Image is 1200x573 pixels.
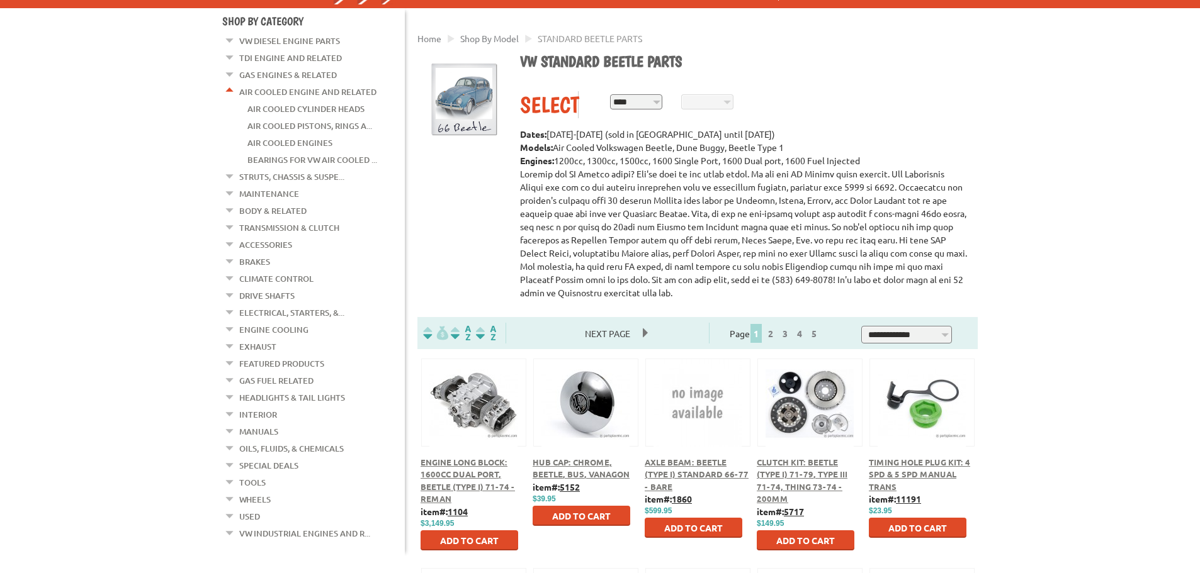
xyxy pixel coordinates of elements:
a: Manuals [239,423,278,440]
button: Add to Cart [645,518,742,538]
a: Clutch Kit: Beetle (Type I) 71-79, Type III 71-74, Thing 73-74 - 200mm [757,457,847,504]
a: Used [239,508,260,525]
u: 1860 [672,493,692,504]
b: item#: [533,481,580,492]
b: item#: [869,493,921,504]
button: Add to Cart [533,506,630,526]
a: Electrical, Starters, &... [239,304,344,321]
a: Engine Long Block: 1600cc Dual Port, Beetle (Type I) 71-74 - Reman [421,457,515,504]
img: Sort by Headline [448,326,473,340]
h4: Shop By Category [222,14,405,28]
a: Air Cooled Engine and Related [239,84,376,100]
span: Add to Cart [440,535,499,546]
span: $599.95 [645,506,672,515]
a: VW Industrial Engines and R... [239,525,370,542]
span: Add to Cart [664,522,723,533]
u: 5717 [784,506,804,517]
a: Air Cooled Engines [247,135,332,151]
a: Special Deals [239,457,298,474]
a: VW Diesel Engine Parts [239,33,340,49]
span: Next Page [572,324,643,343]
a: Featured Products [239,355,324,372]
a: Brakes [239,253,270,270]
b: item#: [757,506,804,517]
a: 5 [808,328,820,339]
span: STANDARD BEETLE PARTS [538,33,642,44]
a: Axle Beam: Beetle (Type I) Standard 66-77 - Bare [645,457,749,492]
span: $39.95 [533,494,556,503]
img: Standard Beetle [427,63,501,137]
u: 1104 [448,506,468,517]
a: Maintenance [239,186,299,202]
span: 1 [750,324,762,343]
span: Add to Cart [776,535,835,546]
h1: VW Standard Beetle parts [520,52,968,72]
a: Air Cooled Cylinder Heads [247,101,365,117]
a: Body & Related [239,203,307,219]
a: 4 [794,328,805,339]
a: Hub Cap: Chrome, Beetle, Bus, Vanagon [533,457,630,480]
a: TDI Engine and Related [239,50,342,66]
strong: Engines: [520,155,554,166]
strong: Dates: [520,128,546,140]
a: Drive Shafts [239,287,295,304]
a: Bearings for VW Air Cooled ... [247,152,377,168]
a: Gas Fuel Related [239,372,314,389]
a: Home [417,33,441,44]
u: 5152 [560,481,580,492]
a: Shop By Model [460,33,519,44]
u: 11191 [896,493,921,504]
a: Struts, Chassis & Suspe... [239,169,344,185]
a: Air Cooled Pistons, Rings a... [247,118,372,134]
img: Sort by Sales Rank [473,326,499,340]
span: $149.95 [757,519,784,528]
a: Timing Hole Plug Kit: 4 Spd & 5 Spd Manual Trans [869,457,970,492]
img: filterpricelow.svg [423,326,448,340]
button: Add to Cart [869,518,966,538]
b: item#: [421,506,468,517]
span: $23.95 [869,506,892,515]
a: Transmission & Clutch [239,220,339,236]
button: Add to Cart [421,530,518,550]
b: item#: [645,493,692,504]
a: Interior [239,406,277,423]
div: Select [520,91,578,118]
a: Climate Control [239,270,314,287]
span: $3,149.95 [421,519,454,528]
span: Add to Cart [552,510,611,521]
a: Oils, Fluids, & Chemicals [239,440,344,457]
a: 3 [779,328,791,339]
a: Wheels [239,491,271,508]
button: Add to Cart [757,530,854,550]
a: Gas Engines & Related [239,67,337,83]
span: Add to Cart [888,522,947,533]
a: Engine Cooling [239,321,308,338]
p: [DATE]-[DATE] (sold in [GEOGRAPHIC_DATA] until [DATE]) Air Cooled Volkswagen Beetle, Dune Buggy, ... [520,128,968,299]
strong: Models: [520,142,553,153]
a: Tools [239,474,266,491]
a: Headlights & Tail Lights [239,389,345,406]
a: 2 [765,328,776,339]
a: Accessories [239,236,292,253]
a: Next Page [572,328,643,339]
a: Exhaust [239,338,276,355]
div: Page [709,323,841,343]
